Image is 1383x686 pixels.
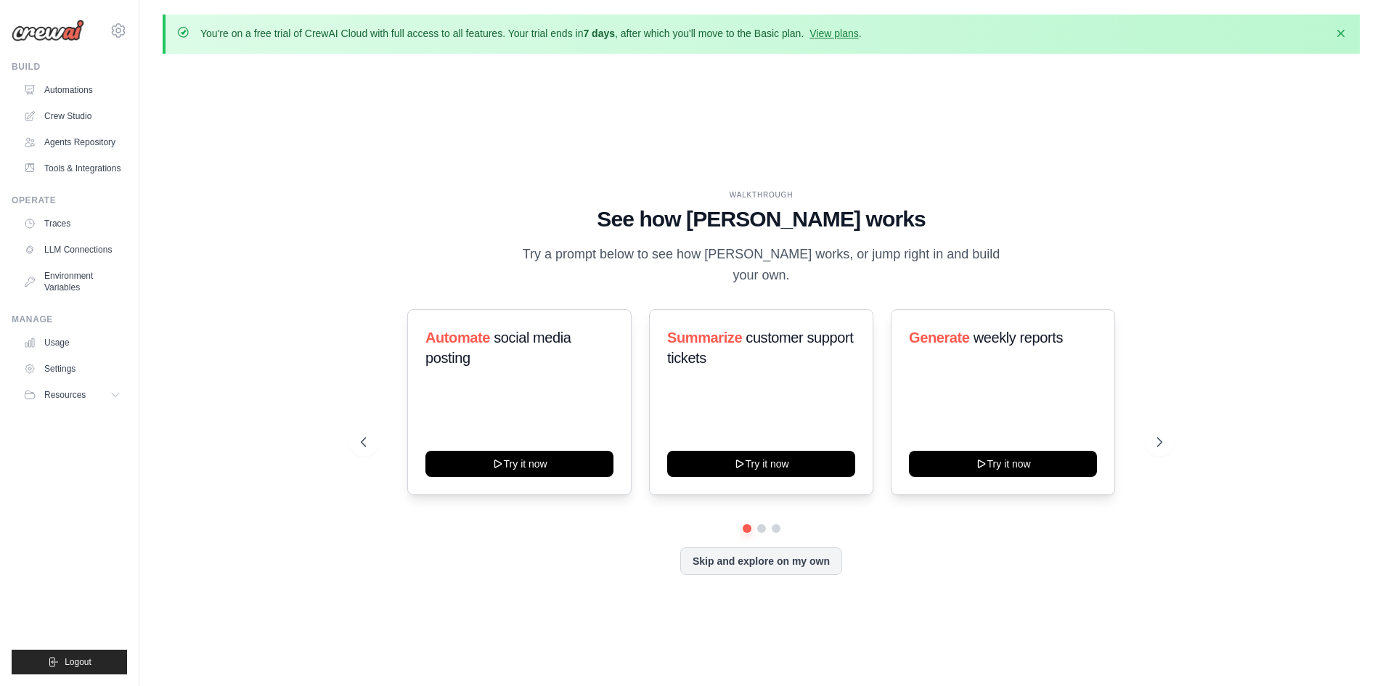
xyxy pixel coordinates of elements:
[909,330,970,346] span: Generate
[17,357,127,380] a: Settings
[12,314,127,325] div: Manage
[200,26,862,41] p: You're on a free trial of CrewAI Cloud with full access to all features. Your trial ends in , aft...
[17,105,127,128] a: Crew Studio
[17,78,127,102] a: Automations
[667,451,855,477] button: Try it now
[12,61,127,73] div: Build
[361,189,1162,200] div: WALKTHROUGH
[425,451,613,477] button: Try it now
[17,331,127,354] a: Usage
[17,131,127,154] a: Agents Repository
[583,28,615,39] strong: 7 days
[17,264,127,299] a: Environment Variables
[667,330,853,366] span: customer support tickets
[17,383,127,407] button: Resources
[17,157,127,180] a: Tools & Integrations
[65,656,91,668] span: Logout
[425,330,571,366] span: social media posting
[12,20,84,41] img: Logo
[680,547,842,575] button: Skip and explore on my own
[44,389,86,401] span: Resources
[667,330,742,346] span: Summarize
[12,650,127,674] button: Logout
[17,212,127,235] a: Traces
[12,195,127,206] div: Operate
[17,238,127,261] a: LLM Connections
[518,244,1005,287] p: Try a prompt below to see how [PERSON_NAME] works, or jump right in and build your own.
[974,330,1063,346] span: weekly reports
[909,451,1097,477] button: Try it now
[809,28,858,39] a: View plans
[361,206,1162,232] h1: See how [PERSON_NAME] works
[425,330,490,346] span: Automate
